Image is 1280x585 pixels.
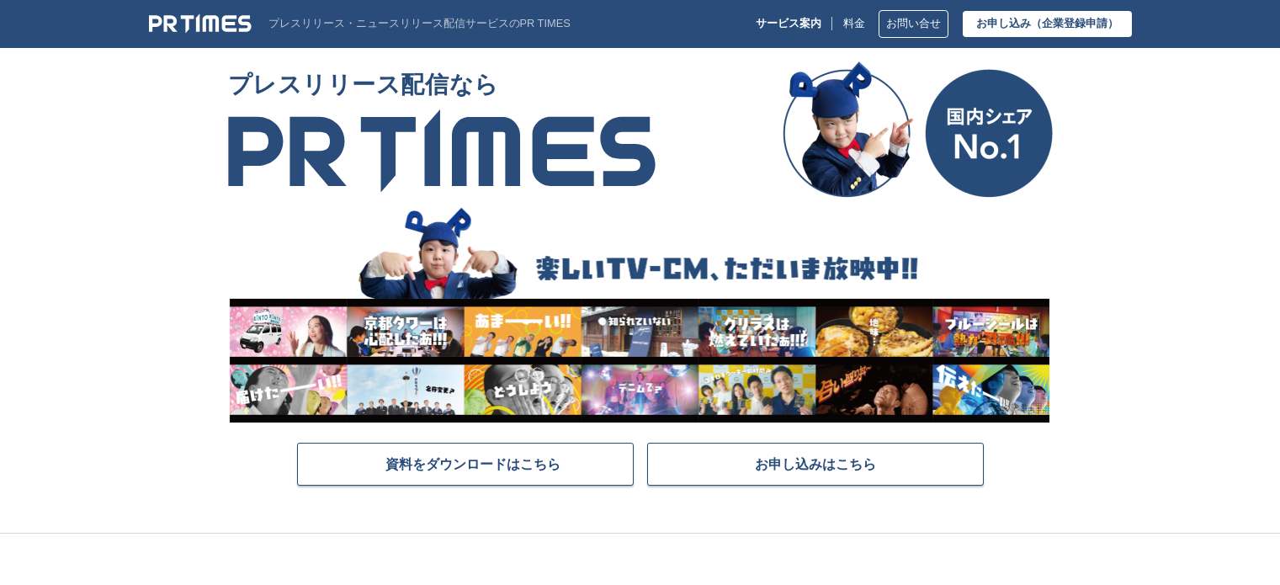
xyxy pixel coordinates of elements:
a: 資料をダウンロードはこちら [297,443,634,486]
img: 国内シェア No.1 [783,61,1053,198]
span: プレスリリース配信なら [228,61,656,109]
img: PR TIMES [228,109,656,193]
span: 資料をダウンロードはこちら [385,455,560,472]
a: 料金 [843,18,865,30]
a: お申し込み（企業登録申請） [963,11,1132,37]
img: 楽しいTV-CM、ただいま放映中!! [228,205,1049,423]
img: PR TIMES [149,13,252,34]
span: （企業登録申請） [1031,17,1118,29]
p: サービス案内 [756,18,821,30]
a: お申し込みはこちら [647,443,984,486]
p: プレスリリース・ニュースリリース配信サービスのPR TIMES [268,18,571,30]
a: お問い合せ [879,10,948,38]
